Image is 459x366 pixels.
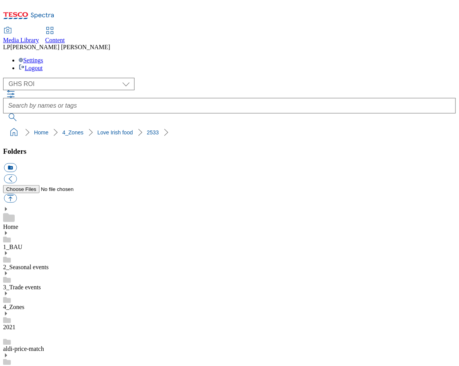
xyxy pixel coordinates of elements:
a: 3_Trade events [3,284,41,290]
nav: breadcrumb [3,125,456,140]
a: Logout [19,65,43,71]
input: Search by names or tags [3,98,456,113]
a: Home [34,129,48,136]
a: 2533 [147,129,159,136]
span: [PERSON_NAME] [PERSON_NAME] [10,44,110,50]
a: Settings [19,57,43,64]
span: Content [45,37,65,43]
span: Media Library [3,37,39,43]
a: Content [45,27,65,44]
a: 4_Zones [62,129,83,136]
a: home [8,126,20,139]
a: 1_BAU [3,244,22,250]
a: 4_Zones [3,304,24,311]
a: 2_Seasonal events [3,264,49,270]
a: 2021 [3,324,15,331]
a: aldi-price-match [3,346,44,352]
h3: Folders [3,147,456,156]
a: Home [3,223,18,230]
a: Love Irish food [97,129,133,136]
span: LP [3,44,10,50]
a: Media Library [3,27,39,44]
